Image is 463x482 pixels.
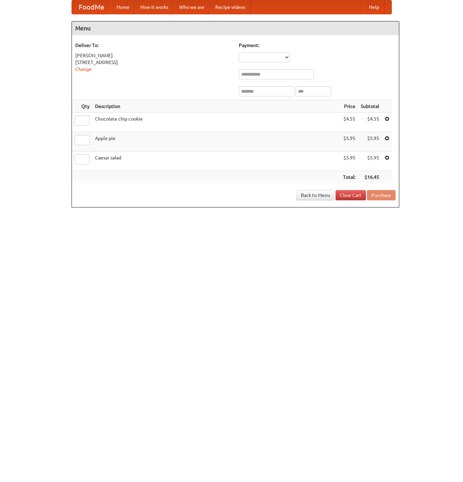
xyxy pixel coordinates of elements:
[358,113,382,132] td: $4.55
[340,132,358,152] td: $5.95
[174,0,210,14] a: Who we are
[75,59,232,66] div: [STREET_ADDRESS]
[239,42,396,49] h5: Payment:
[75,52,232,59] div: [PERSON_NAME]
[358,152,382,171] td: $5.95
[92,152,340,171] td: Caesar salad
[340,100,358,113] th: Price
[336,190,366,200] a: Clear Cart
[358,132,382,152] td: $5.95
[72,100,92,113] th: Qty
[135,0,174,14] a: How it works
[92,100,340,113] th: Description
[111,0,135,14] a: Home
[75,42,232,49] h5: Deliver To:
[72,21,399,35] h4: Menu
[210,0,251,14] a: Recipe videos
[296,190,335,200] a: Back to Menu
[92,113,340,132] td: Chocolate chip cookie
[72,0,111,14] a: FoodMe
[340,113,358,132] td: $4.55
[358,171,382,184] th: $16.45
[364,0,385,14] a: Help
[367,190,396,200] button: Purchase
[340,152,358,171] td: $5.95
[358,100,382,113] th: Subtotal
[75,66,92,72] a: Change
[92,132,340,152] td: Apple pie
[340,171,358,184] th: Total:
